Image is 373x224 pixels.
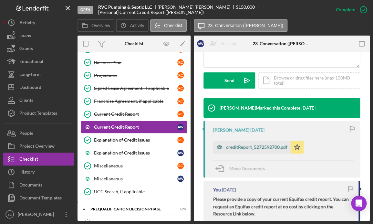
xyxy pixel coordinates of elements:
a: People [3,127,74,140]
div: 0 / 8 [174,207,186,211]
div: A W [197,40,204,47]
button: 23. Conversation ([PERSON_NAME]) [194,19,287,32]
button: Activity [116,19,148,32]
time: 2025-09-30 17:34 [301,105,316,111]
div: Franchise Agreement, if applicable [94,99,177,104]
div: Product Templates [19,107,57,121]
button: Overview [78,19,114,32]
div: Prequalification Decision Phase [90,207,170,211]
time: 2025-09-29 16:46 [222,187,236,192]
div: Dashboard [19,81,41,95]
div: UCC Search, if applicable [94,189,187,194]
div: Business Plan [94,60,177,65]
button: Dashboard [3,81,74,94]
a: Current Credit ReportAW [81,121,187,133]
div: Project Overview [19,140,55,154]
button: Document Templates [3,191,74,204]
div: [PERSON_NAME] [16,208,58,222]
div: Miscellaneous [94,176,177,181]
a: Explanation of Credit IssuesRC [81,133,187,146]
div: Open [78,6,93,14]
div: Open Intercom Messenger [351,196,367,211]
div: A W [177,150,184,156]
div: R C [177,137,184,143]
div: Checklist [19,153,38,167]
button: Documents [3,178,74,191]
div: Loans [19,29,31,44]
button: Move Documents [213,160,271,176]
text: BZ [8,213,12,216]
div: Document Templates [19,191,62,206]
div: Current Credit Report [94,124,177,130]
button: Clients [3,94,74,107]
div: A W [177,124,184,130]
a: ProjectionsRC [81,69,187,82]
div: People [19,127,33,141]
div: Complete [336,3,355,16]
button: Grants [3,42,74,55]
div: Educational [19,55,43,69]
button: History [3,165,74,178]
div: creditReport_5272592700.pdf [226,144,287,150]
button: BZ[PERSON_NAME] [3,208,74,221]
button: Loans [3,29,74,42]
span: Move Documents [229,165,265,171]
button: Checklist [3,153,74,165]
label: 23. Conversation ([PERSON_NAME]) [208,23,283,28]
a: Franchise Agreement, if applicableRC [81,95,187,108]
button: Product Templates [3,107,74,120]
button: AWReassign [194,37,244,50]
div: History [19,165,35,180]
div: 23. Conversation ([PERSON_NAME]) [253,41,311,46]
a: Explanation of Credit IssuesAW [81,146,187,159]
a: MiscellaneousAW [81,172,187,185]
div: R C [177,72,184,79]
a: Signed Lease Agreement, if applicableRC [81,82,187,95]
div: Documents [19,178,42,193]
a: Business PlanRC [81,56,187,69]
div: [PERSON_NAME] [213,127,249,133]
mark: Please provide a copy of your current Equifax credit report. You can request an Equifax credit re... [213,196,350,216]
div: Clients [19,94,33,108]
div: Current Credit Report [94,112,177,117]
div: [PERSON_NAME] Marked this Complete [220,105,300,111]
button: creditReport_5272592700.pdf [213,141,304,154]
button: Checklist [150,19,187,32]
div: Checklist [125,41,143,46]
div: R C [177,85,184,91]
div: Reassign [220,37,238,50]
button: Complete [329,3,370,16]
a: MiscellaneousRC [81,159,187,172]
a: UCC Search, if applicable [81,185,187,198]
a: Current Credit ReportRC [81,108,187,121]
span: $150,000 [236,4,255,10]
button: Long-Term [3,68,74,81]
div: R C [177,98,184,104]
label: Overview [91,23,110,28]
button: Send [203,72,255,89]
button: Project Overview [3,140,74,153]
div: Explanation of Credit Issues [94,137,177,143]
div: Long-Term [19,68,41,82]
div: R C [177,111,184,117]
div: Projections [94,73,177,78]
div: Grants [19,42,33,57]
div: R C [177,163,184,169]
button: Activity [3,16,74,29]
b: RVC Pumping & Septic LLC [98,5,152,10]
div: R C [177,59,184,66]
button: Educational [3,55,74,68]
div: A W [177,176,184,182]
div: Send [224,72,234,89]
